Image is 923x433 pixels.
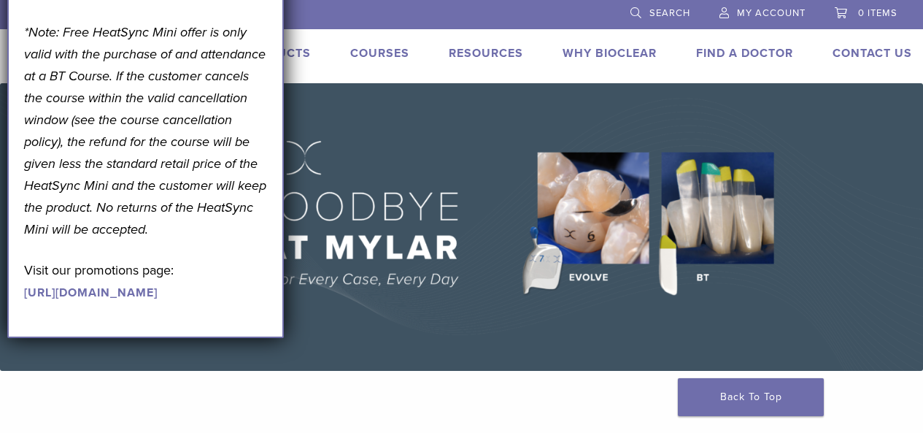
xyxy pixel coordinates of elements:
[833,46,912,61] a: Contact Us
[678,378,824,416] a: Back To Top
[696,46,793,61] a: Find A Doctor
[737,7,806,19] span: My Account
[449,46,523,61] a: Resources
[858,7,897,19] span: 0 items
[24,24,266,237] em: *Note: Free HeatSync Mini offer is only valid with the purchase of and attendance at a BT Course....
[24,286,158,300] a: [URL][DOMAIN_NAME]
[649,7,690,19] span: Search
[563,46,657,61] a: Why Bioclear
[24,259,268,303] p: Visit our promotions page:
[350,46,409,61] a: Courses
